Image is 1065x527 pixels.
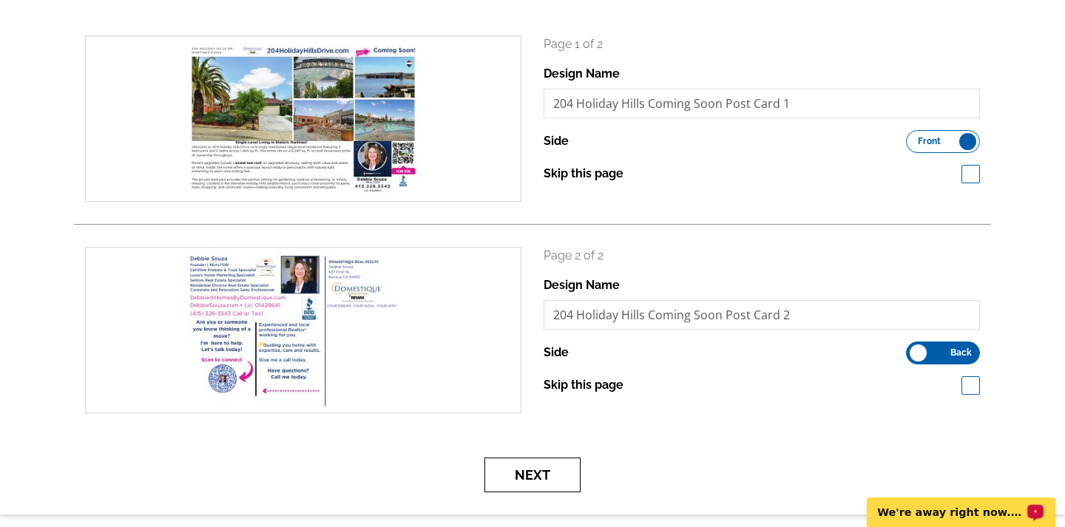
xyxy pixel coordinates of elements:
[544,376,623,394] label: Skip this page
[544,35,980,53] p: Page 1 of 2
[544,344,569,361] label: Side
[484,458,581,492] button: Next
[544,132,569,150] label: Side
[544,300,980,330] input: File Name
[857,480,1065,527] iframe: LiveChat chat widget
[544,276,620,294] label: Design Name
[544,65,620,83] label: Design Name
[918,137,941,145] span: Front
[544,247,980,265] p: Page 2 of 2
[544,89,980,118] input: File Name
[544,165,623,183] label: Skip this page
[950,349,972,356] span: Back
